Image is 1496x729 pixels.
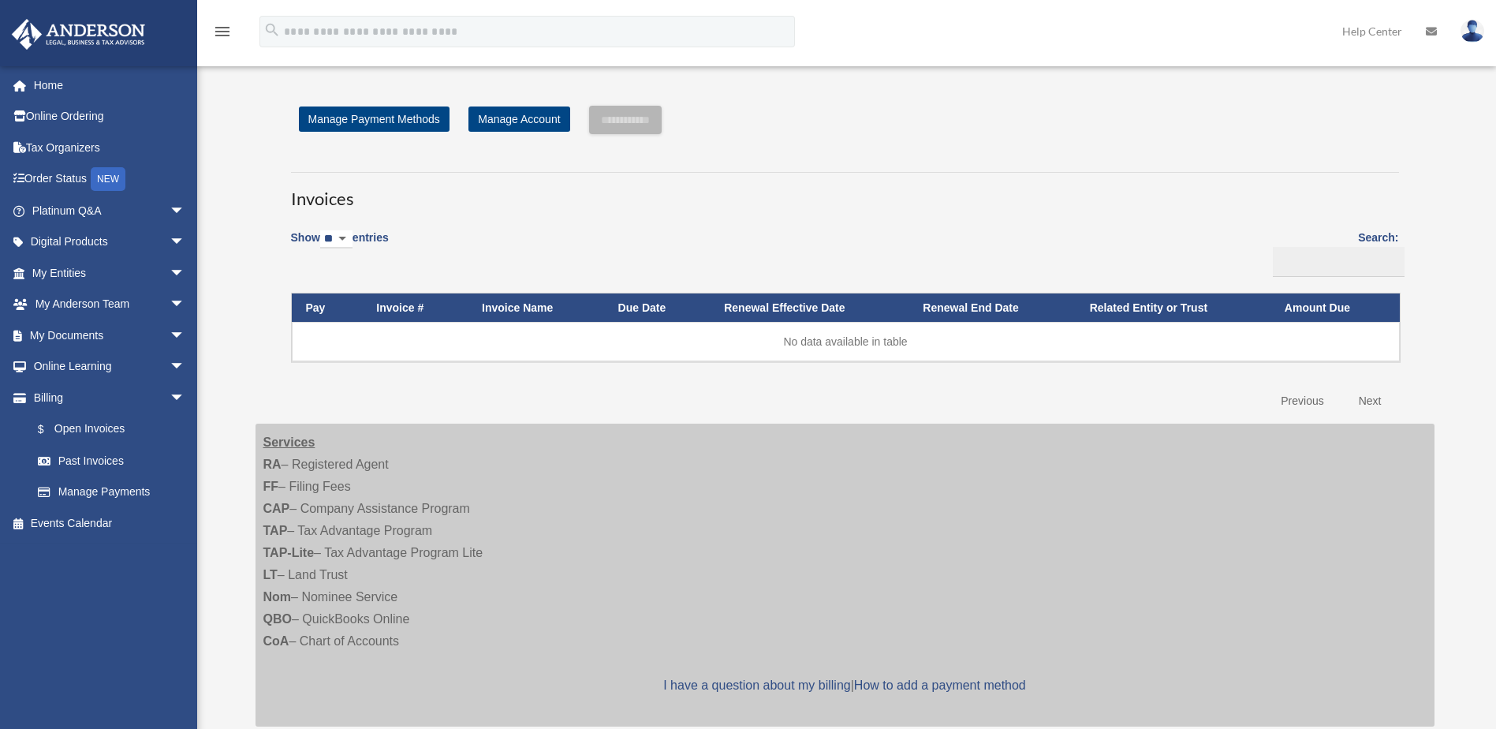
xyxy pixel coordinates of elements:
[292,293,363,323] th: Pay: activate to sort column descending
[468,107,569,132] a: Manage Account
[1461,20,1484,43] img: User Pic
[11,163,209,196] a: Order StatusNEW
[263,634,289,648] strong: CoA
[1267,228,1399,277] label: Search:
[11,226,209,258] a: Digital Productsarrow_drop_down
[908,293,1075,323] th: Renewal End Date: activate to sort column ascending
[170,195,201,227] span: arrow_drop_down
[11,69,209,101] a: Home
[263,524,288,537] strong: TAP
[468,293,604,323] th: Invoice Name: activate to sort column ascending
[854,679,1026,692] a: How to add a payment method
[362,293,468,323] th: Invoice #: activate to sort column ascending
[47,420,54,439] span: $
[263,436,315,449] strong: Services
[11,507,209,539] a: Events Calendar
[22,477,201,508] a: Manage Payments
[11,195,209,226] a: Platinum Q&Aarrow_drop_down
[11,382,201,413] a: Billingarrow_drop_down
[263,458,282,471] strong: RA
[1270,293,1400,323] th: Amount Due: activate to sort column ascending
[170,289,201,321] span: arrow_drop_down
[604,293,711,323] th: Due Date: activate to sort column ascending
[213,28,232,41] a: menu
[263,21,281,39] i: search
[1269,385,1335,417] a: Previous
[256,424,1434,727] div: – Registered Agent – Filing Fees – Company Assistance Program – Tax Advantage Program – Tax Advan...
[11,101,209,133] a: Online Ordering
[663,679,850,692] a: I have a question about my billing
[11,132,209,163] a: Tax Organizers
[292,322,1400,361] td: No data available in table
[170,320,201,352] span: arrow_drop_down
[170,382,201,414] span: arrow_drop_down
[263,675,1427,697] p: |
[710,293,908,323] th: Renewal Effective Date: activate to sort column ascending
[170,257,201,290] span: arrow_drop_down
[263,590,292,604] strong: Nom
[1347,385,1393,417] a: Next
[263,480,279,493] strong: FF
[7,19,150,50] img: Anderson Advisors Platinum Portal
[1076,293,1270,323] th: Related Entity or Trust: activate to sort column ascending
[263,568,278,581] strong: LT
[1273,247,1405,277] input: Search:
[320,230,353,249] select: Showentries
[11,320,209,351] a: My Documentsarrow_drop_down
[91,167,125,191] div: NEW
[263,502,290,515] strong: CAP
[170,226,201,259] span: arrow_drop_down
[213,22,232,41] i: menu
[291,172,1399,211] h3: Invoices
[11,351,209,383] a: Online Learningarrow_drop_down
[263,612,292,626] strong: QBO
[22,413,193,446] a: $Open Invoices
[291,228,389,264] label: Show entries
[170,351,201,383] span: arrow_drop_down
[263,546,315,559] strong: TAP-Lite
[22,445,201,477] a: Past Invoices
[299,107,450,132] a: Manage Payment Methods
[11,289,209,320] a: My Anderson Teamarrow_drop_down
[11,257,209,289] a: My Entitiesarrow_drop_down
